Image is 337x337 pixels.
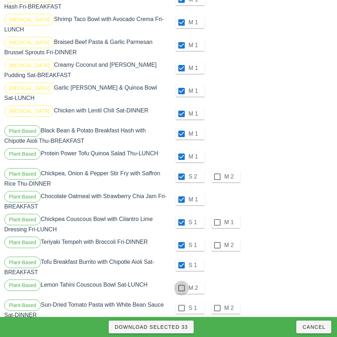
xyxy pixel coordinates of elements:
[189,196,203,203] label: M 1
[3,104,169,124] div: Chicken with Lentil Chili Sat-DINNER
[189,110,203,117] label: M 1
[9,191,36,202] span: Plant-Based
[3,147,169,167] div: Protein Power Tofu Quinoa Salad Thu-LUNCH
[3,190,169,212] div: Chocolate Oatmeal with Strawberry Chia Jam Fri-BREAKFAST
[3,35,169,58] div: Braised Beef Pasta & Garlic Parmesan Brussel Sprouts Fri-DINNER
[189,173,203,180] label: S 2
[3,255,169,278] div: Tofu Breakfast Burrito with Chipotle Aioli Sat-BREAKFAST
[3,58,169,81] div: Creamy Coconut and [PERSON_NAME] Pudding Sat-BREAKFAST
[9,83,49,94] span: [MEDICAL_DATA]
[224,305,239,312] label: M 2
[9,149,36,159] span: Plant-Based
[189,219,203,226] label: S 1
[3,12,169,35] div: Shrimp Taco Bowl with Avocado Crema Fri-LUNCH
[3,212,169,235] div: Chickpea Couscous Bowl with Cilantro Lime Dressing Fri-LUNCH
[9,60,49,71] span: [MEDICAL_DATA]
[9,300,36,311] span: Plant-Based
[189,87,203,95] label: M 1
[3,235,169,255] div: Teriyaki Tempeh with Broccoli Fri-DINNER
[189,305,203,312] label: S 1
[114,324,188,330] span: Download Selected 33
[189,153,203,160] label: M 1
[9,214,36,225] span: Plant-Based
[302,324,326,330] span: Cancel
[189,19,203,26] label: M 1
[189,242,203,249] label: S 1
[189,42,203,49] label: M 1
[9,257,36,268] span: Plant-Based
[3,81,169,104] div: Garlic [PERSON_NAME] & Quinoa Bowl Sat-LUNCH
[189,262,203,269] label: S 1
[224,219,239,226] label: M 1
[9,106,49,116] span: [MEDICAL_DATA]
[189,285,203,292] label: M 2
[3,124,169,147] div: Black Bean & Potato Breakfast Hash with Chipotle Aioli Thu-BREAKFAST
[3,167,169,190] div: Chickpea, Onion & Pepper Stir Fry with Saffron Rice Thu-DINNER
[9,168,36,179] span: Plant-Based
[9,37,49,48] span: [MEDICAL_DATA]
[224,173,239,180] label: M 2
[3,278,169,298] div: Lemon Tahini Couscous Bowl Sat-LUNCH
[189,65,203,72] label: M 1
[296,321,331,333] button: Cancel
[9,126,36,136] span: Plant-Based
[3,298,169,321] div: Sun-Dried Tomato Pasta with White Bean Sauce Sat-DINNER
[109,321,194,333] button: Download Selected 33
[9,280,36,291] span: Plant-Based
[189,130,203,137] label: M 1
[224,242,239,249] label: M 2
[9,14,49,25] span: [MEDICAL_DATA]
[9,237,36,248] span: Plant-Based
